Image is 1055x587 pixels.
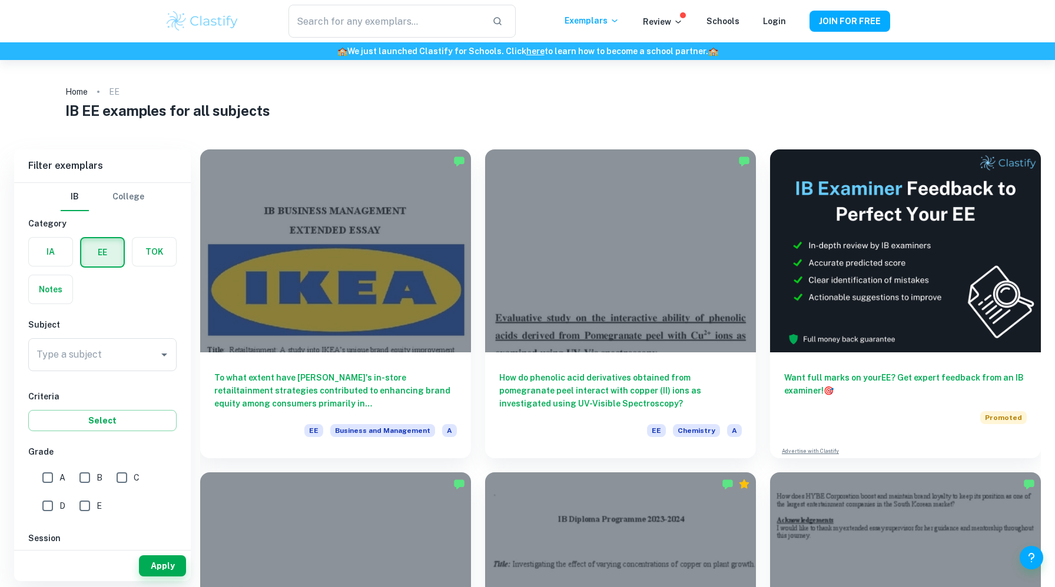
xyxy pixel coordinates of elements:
[97,499,102,512] span: E
[14,149,191,182] h6: Filter exemplars
[708,46,718,56] span: 🏫
[165,9,240,33] img: Clastify logo
[2,45,1053,58] h6: We just launched Clastify for Schools. Click to learn how to become a school partner.
[214,371,457,410] h6: To what extent have [PERSON_NAME]'s in-store retailtainment strategies contributed to enhancing b...
[784,371,1027,397] h6: Want full marks on your EE ? Get expert feedback from an IB examiner!
[59,499,65,512] span: D
[28,410,177,431] button: Select
[288,5,483,38] input: Search for any exemplars...
[824,386,834,395] span: 🎯
[97,471,102,484] span: B
[28,318,177,331] h6: Subject
[109,85,120,98] p: EE
[61,183,144,211] div: Filter type choice
[980,411,1027,424] span: Promoted
[1023,478,1035,490] img: Marked
[485,149,756,458] a: How do phenolic acid derivatives obtained from pomegranate peel interact with copper (II) ions as...
[722,478,734,490] img: Marked
[706,16,739,26] a: Schools
[29,238,72,266] button: IA
[643,15,683,28] p: Review
[28,217,177,230] h6: Category
[453,478,465,490] img: Marked
[673,424,720,437] span: Chemistry
[134,471,140,484] span: C
[526,46,545,56] a: here
[1020,546,1043,569] button: Help and Feedback
[59,471,65,484] span: A
[727,424,742,437] span: A
[330,424,435,437] span: Business and Management
[28,445,177,458] h6: Grade
[770,149,1041,458] a: Want full marks on yourEE? Get expert feedback from an IB examiner!PromotedAdvertise with Clastify
[61,183,89,211] button: IB
[304,424,323,437] span: EE
[810,11,890,32] button: JOIN FOR FREE
[65,84,88,100] a: Home
[763,16,786,26] a: Login
[200,149,471,458] a: To what extent have [PERSON_NAME]'s in-store retailtainment strategies contributed to enhancing b...
[28,532,177,545] h6: Session
[156,346,172,363] button: Open
[782,447,839,455] a: Advertise with Clastify
[81,238,124,266] button: EE
[65,100,990,121] h1: IB EE examples for all subjects
[453,155,465,167] img: Marked
[770,149,1041,352] img: Thumbnail
[28,390,177,403] h6: Criteria
[565,14,619,27] p: Exemplars
[738,155,750,167] img: Marked
[139,555,186,576] button: Apply
[442,424,457,437] span: A
[29,275,72,303] button: Notes
[112,183,144,211] button: College
[499,371,742,410] h6: How do phenolic acid derivatives obtained from pomegranate peel interact with copper (II) ions as...
[337,46,347,56] span: 🏫
[647,424,666,437] span: EE
[738,478,750,490] div: Premium
[132,238,176,266] button: TOK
